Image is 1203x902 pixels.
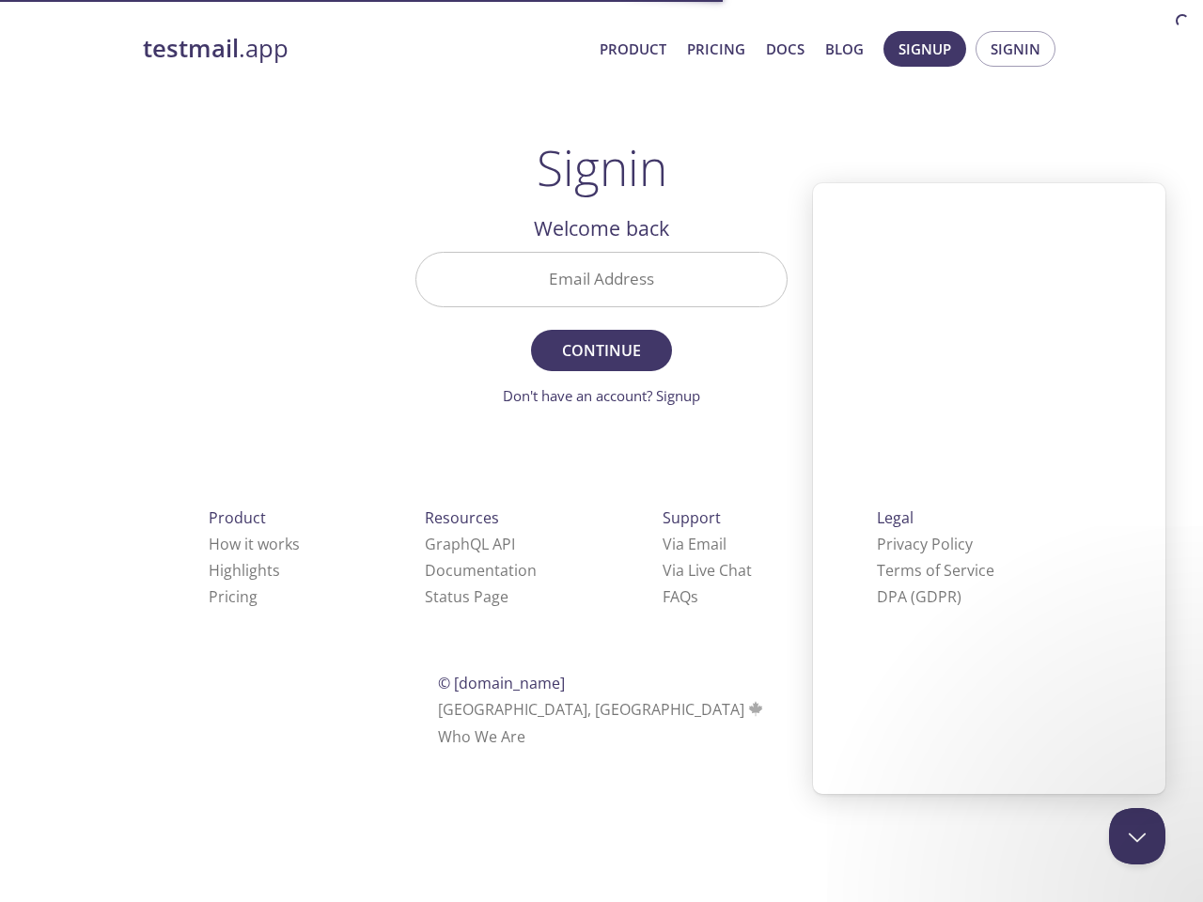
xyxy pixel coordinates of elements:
button: Continue [531,330,672,371]
a: Don't have an account? Signup [503,386,700,405]
a: Blog [825,37,864,61]
span: Signin [991,37,1040,61]
a: Status Page [425,586,508,607]
span: Product [209,507,266,528]
a: Product [600,37,666,61]
a: Via Live Chat [663,560,752,581]
button: Signin [976,31,1055,67]
strong: testmail [143,32,239,65]
h1: Signin [537,139,667,195]
button: Signup [883,31,966,67]
span: Resources [425,507,499,528]
span: © [DOMAIN_NAME] [438,673,565,693]
a: Highlights [209,560,280,581]
a: FAQ [663,586,698,607]
iframe: Help Scout Beacon - Live Chat, Contact Form, and Knowledge Base [813,183,1165,794]
a: Via Email [663,534,726,554]
span: s [691,586,698,607]
span: Support [663,507,721,528]
a: How it works [209,534,300,554]
a: testmail.app [143,33,585,65]
a: GraphQL API [425,534,515,554]
a: Who We Are [438,726,525,747]
a: Docs [766,37,805,61]
h2: Welcome back [415,212,788,244]
span: Signup [898,37,951,61]
iframe: Help Scout Beacon - Close [1109,808,1165,864]
a: Documentation [425,560,537,581]
a: Pricing [209,586,258,607]
span: [GEOGRAPHIC_DATA], [GEOGRAPHIC_DATA] [438,699,766,720]
span: Continue [552,337,651,364]
a: Pricing [687,37,745,61]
